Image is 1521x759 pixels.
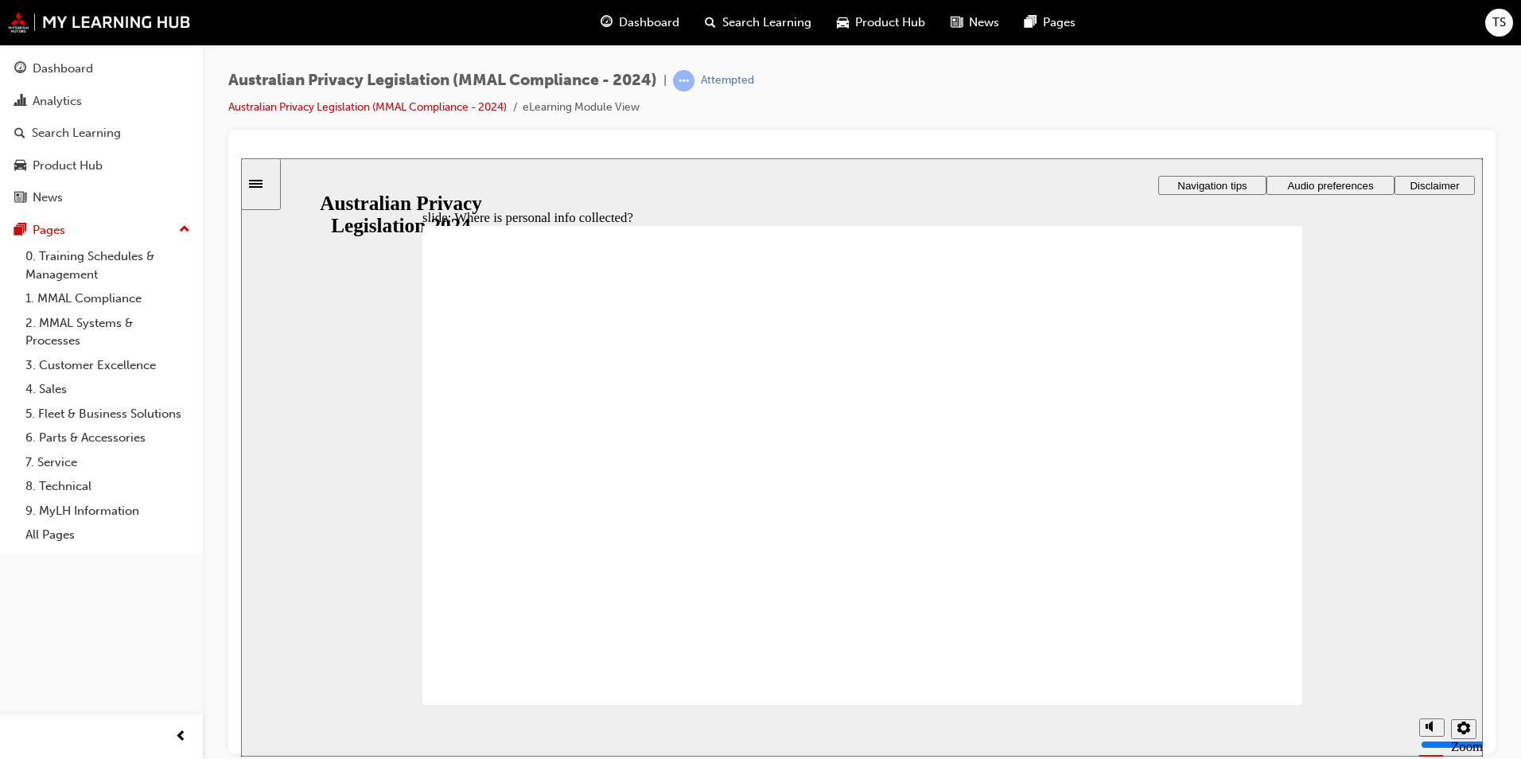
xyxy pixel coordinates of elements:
[6,119,196,148] a: Search Learning
[1043,14,1076,32] span: Pages
[1485,9,1513,37] button: TS
[855,14,925,32] span: Product Hub
[1210,581,1242,628] label: Zoom to fit
[588,6,692,39] a: guage-iconDashboard
[6,54,196,84] a: Dashboard
[19,311,196,353] a: 2. MMAL Systems & Processes
[14,224,26,238] span: pages-icon
[1012,6,1088,39] a: pages-iconPages
[1046,21,1132,33] span: Audio preferences
[6,151,196,181] a: Product Hub
[179,220,190,240] span: up-icon
[619,14,679,32] span: Dashboard
[14,191,26,205] span: news-icon
[1170,547,1234,598] div: misc controls
[19,474,196,499] a: 8. Technical
[951,13,963,33] span: news-icon
[19,377,196,402] a: 4. Sales
[936,21,1006,33] span: Navigation tips
[1178,560,1204,578] button: Mute (Ctrl+Alt+M)
[6,87,196,116] a: Analytics
[228,100,507,114] a: Australian Privacy Legislation (MMAL Compliance - 2024)
[19,523,196,547] a: All Pages
[33,60,93,78] div: Dashboard
[14,62,26,76] span: guage-icon
[175,727,187,747] span: prev-icon
[6,216,196,245] button: Pages
[19,244,196,286] a: 0. Training Schedules & Management
[19,402,196,426] a: 5. Fleet & Business Solutions
[32,124,121,142] div: Search Learning
[523,99,640,117] li: eLearning Module View
[6,51,196,216] button: DashboardAnalyticsSearch LearningProduct HubNews
[969,14,999,32] span: News
[19,499,196,524] a: 9. MyLH Information
[19,450,196,475] a: 7. Service
[14,159,26,173] span: car-icon
[701,73,754,88] div: Attempted
[824,6,938,39] a: car-iconProduct Hub
[1025,18,1153,37] button: Audio preferences
[673,70,694,91] span: learningRecordVerb_ATTEMPT-icon
[33,157,103,175] div: Product Hub
[1180,580,1282,593] input: volume
[1210,561,1235,581] button: Settings
[938,6,1012,39] a: news-iconNews
[33,221,65,239] div: Pages
[722,14,811,32] span: Search Learning
[917,18,1025,37] button: Navigation tips
[14,95,26,109] span: chart-icon
[19,353,196,378] a: 3. Customer Excellence
[19,426,196,450] a: 6. Parts & Accessories
[692,6,824,39] a: search-iconSearch Learning
[663,72,667,90] span: |
[1025,13,1037,33] span: pages-icon
[33,92,82,111] div: Analytics
[601,13,613,33] span: guage-icon
[19,286,196,311] a: 1. MMAL Compliance
[6,183,196,212] a: News
[8,12,191,33] img: mmal
[14,127,25,141] span: search-icon
[1169,21,1218,33] span: Disclaimer
[1153,18,1234,37] button: Disclaimer
[837,13,849,33] span: car-icon
[1492,14,1506,32] span: TS
[705,13,716,33] span: search-icon
[228,72,657,90] span: Australian Privacy Legislation (MMAL Compliance - 2024)
[33,189,63,207] div: News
